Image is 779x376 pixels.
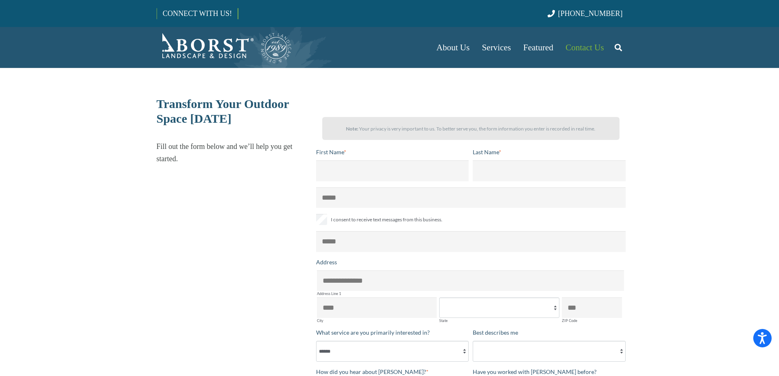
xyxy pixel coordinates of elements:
label: State [439,319,559,322]
span: Last Name [473,149,499,155]
input: Last Name* [473,160,626,181]
a: Featured [517,27,559,68]
span: Best describes me [473,329,518,336]
a: Contact Us [559,27,610,68]
span: Services [482,43,511,52]
select: What service are you primarily interested in? [316,341,469,361]
a: Borst-Logo [157,31,292,64]
a: Search [610,37,626,58]
label: City [317,319,437,322]
input: First Name* [316,160,469,181]
select: Best describes me [473,341,626,361]
label: ZIP Code [562,319,622,322]
span: Transform Your Outdoor Space [DATE] [157,97,289,125]
a: [PHONE_NUMBER] [548,9,622,18]
span: Contact Us [566,43,604,52]
span: First Name [316,149,344,155]
a: CONNECT WITH US! [157,4,238,23]
p: Your privacy is very important to us. To better serve you, the form information you enter is reco... [330,123,612,135]
span: Featured [523,43,553,52]
span: [PHONE_NUMBER] [558,9,623,18]
a: Services [476,27,517,68]
span: Have you worked with [PERSON_NAME] before? [473,368,597,375]
span: How did you hear about [PERSON_NAME]? [316,368,426,375]
input: I consent to receive text messages from this business. [316,214,327,225]
strong: Note: [346,126,358,132]
span: I consent to receive text messages from this business. [331,215,442,225]
label: Address Line 1 [317,292,624,295]
a: About Us [430,27,476,68]
span: What service are you primarily interested in? [316,329,430,336]
span: About Us [436,43,469,52]
p: Fill out the form below and we’ll help you get started. [157,140,309,165]
span: Address [316,259,337,266]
